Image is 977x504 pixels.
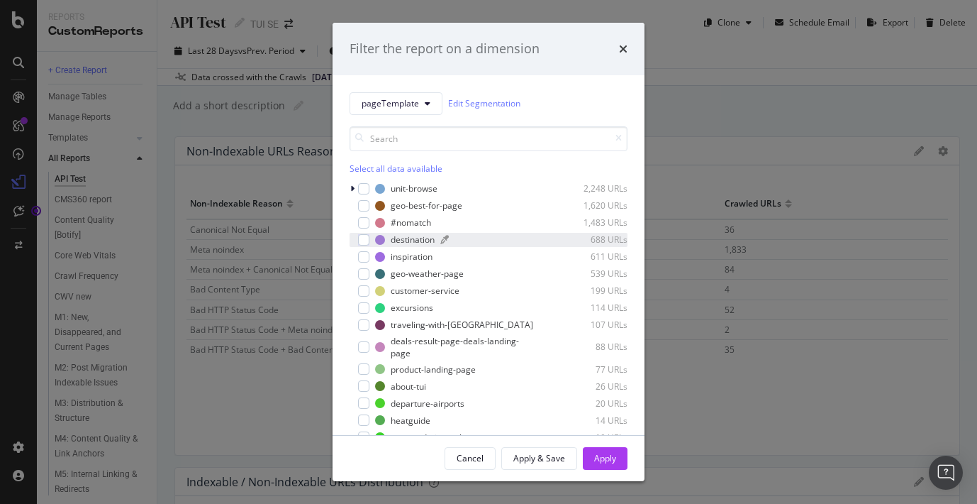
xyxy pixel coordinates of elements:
div: deals-result-page-deals-landing-page [391,335,538,359]
div: 1,620 URLs [558,199,627,212]
div: Filter the report on a dimension [350,40,540,58]
div: geo-weather-page [391,268,464,280]
div: 88 URLs [558,341,627,353]
div: 14 URLs [558,415,627,427]
div: 77 URLs [558,363,627,376]
div: modal [333,23,644,481]
div: times [619,40,627,58]
div: 688 URLs [558,234,627,246]
div: accomodation-only [391,432,466,444]
div: unit-browse [391,182,437,195]
button: Apply & Save [501,447,577,470]
button: Cancel [445,447,496,470]
div: 1,483 URLs [558,217,627,229]
div: 20 URLs [558,398,627,410]
div: Apply [594,452,616,464]
div: inspiration [391,251,432,263]
div: Apply & Save [513,452,565,464]
button: Apply [583,447,627,470]
div: #nomatch [391,217,431,229]
div: heatguide [391,415,430,427]
div: about-tui [391,380,426,393]
div: customer-service [391,285,459,297]
div: 107 URLs [558,319,627,331]
div: geo-best-for-page [391,199,462,212]
div: 199 URLs [558,285,627,297]
div: 10 URLs [558,432,627,444]
div: destination [391,234,435,246]
input: Search [350,126,627,151]
div: product-landing-page [391,363,476,376]
div: excursions [391,302,433,314]
span: pageTemplate [362,97,419,109]
div: traveling-with-[GEOGRAPHIC_DATA] [391,319,533,331]
div: 2,248 URLs [558,182,627,195]
div: 114 URLs [558,302,627,314]
div: 26 URLs [558,380,627,393]
button: pageTemplate [350,92,442,115]
div: 611 URLs [558,251,627,263]
div: 539 URLs [558,268,627,280]
div: Select all data available [350,163,627,175]
a: Edit Segmentation [448,96,520,111]
div: Cancel [457,452,484,464]
div: departure-airports [391,398,464,410]
div: Open Intercom Messenger [929,456,963,490]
